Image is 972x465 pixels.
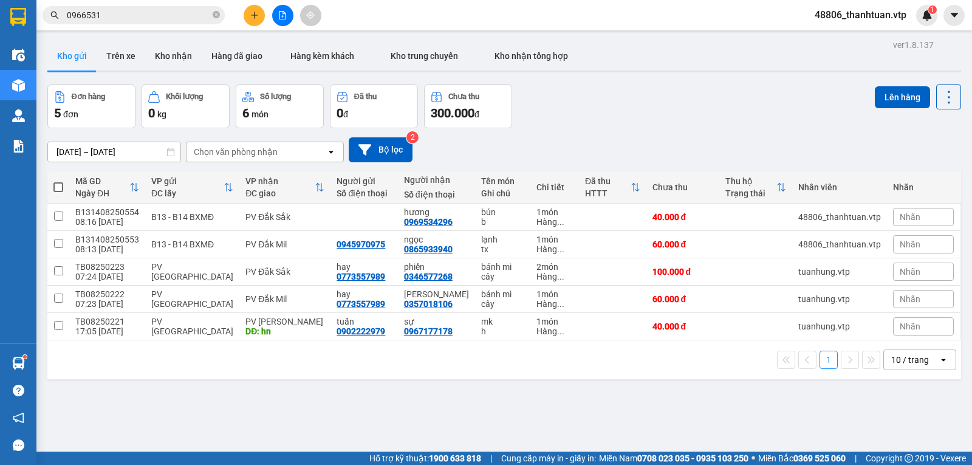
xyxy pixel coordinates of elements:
span: | [855,452,857,465]
div: 0357018106 [404,299,453,309]
div: lạnh [481,235,524,244]
div: 10 / trang [891,354,929,366]
div: 2 món [536,262,573,272]
span: search [50,11,59,19]
button: Khối lượng0kg [142,84,230,128]
div: 48806_thanhtuan.vtp [798,239,881,249]
button: aim [300,5,321,26]
span: aim [306,11,315,19]
button: 1 [820,351,838,369]
span: 300.000 [431,106,474,120]
div: 1 món [536,289,573,299]
div: B13 - B14 BXMĐ [151,212,233,222]
div: B131408250554 [75,207,139,217]
div: bánh mi [481,262,524,272]
div: ĐC lấy [151,188,224,198]
span: close-circle [213,10,220,21]
div: 0773557989 [337,272,385,281]
span: ... [557,299,564,309]
div: tx [481,244,524,254]
div: Hàng thông thường [536,217,573,227]
span: Kho trung chuyển [391,51,458,61]
div: Thu hộ [725,176,776,186]
div: tuấn [337,317,391,326]
img: warehouse-icon [12,79,25,92]
span: Nhãn [900,212,920,222]
div: Hàng thông thường [536,272,573,281]
img: warehouse-icon [12,109,25,122]
div: 0773557989 [337,299,385,309]
div: Người nhận [404,175,469,185]
input: Tìm tên, số ĐT hoặc mã đơn [67,9,210,22]
span: notification [13,412,24,424]
span: Nhãn [900,239,920,249]
div: VP nhận [245,176,315,186]
div: cây [481,299,524,309]
span: 0 [337,106,343,120]
input: Select a date range. [48,142,180,162]
span: 6 [242,106,249,120]
div: Số lượng [260,92,291,101]
div: Mã GD [75,176,129,186]
div: Hàng thông thường [536,299,573,309]
span: copyright [905,454,913,463]
div: Số điện thoại [337,188,391,198]
span: 5 [54,106,61,120]
div: tuanhung.vtp [798,294,881,304]
span: Nhãn [900,267,920,277]
strong: 0708 023 035 - 0935 103 250 [637,453,748,463]
div: Số điện thoại [404,190,469,199]
div: PV Đắk Sắk [245,212,324,222]
span: đơn [63,109,78,119]
span: plus [250,11,259,19]
img: warehouse-icon [12,49,25,61]
div: 48806_thanhtuan.vtp [798,212,881,222]
button: Bộ lọc [349,137,412,162]
div: tuanhung.vtp [798,322,881,331]
div: PV Đắk Mil [245,239,324,249]
div: hay [337,262,391,272]
div: mk [481,317,524,326]
div: Đã thu [585,176,630,186]
div: Đã thu [354,92,377,101]
div: PV [GEOGRAPHIC_DATA] [151,262,233,281]
div: Chi tiết [536,182,573,192]
span: close-circle [213,11,220,18]
div: 0967177178 [404,326,453,336]
div: ver 1.8.137 [893,38,934,52]
div: Nhân viên [798,182,881,192]
div: PV Đắk Sắk [245,267,324,277]
div: Nhãn [893,182,954,192]
div: hay [337,289,391,299]
div: Trạng thái [725,188,776,198]
img: logo-vxr [10,8,26,26]
div: VP gửi [151,176,224,186]
button: Kho nhận [145,41,202,71]
div: Ngày ĐH [75,188,129,198]
div: 0969534296 [404,217,453,227]
button: caret-down [943,5,965,26]
span: Cung cấp máy in - giấy in: [501,452,596,465]
div: Hàng thông thường [536,326,573,336]
span: question-circle [13,385,24,396]
div: Tên món [481,176,524,186]
div: 07:23 [DATE] [75,299,139,309]
button: Kho gửi [47,41,97,71]
div: 17:05 [DATE] [75,326,139,336]
span: 1 [930,5,934,14]
th: Toggle SortBy [239,171,330,204]
div: 0902222979 [337,326,385,336]
div: bún [481,207,524,217]
div: phiến [404,262,469,272]
div: Chưa thu [448,92,479,101]
div: 08:16 [DATE] [75,217,139,227]
span: ... [557,272,564,281]
div: Ghi chú [481,188,524,198]
div: TB08250221 [75,317,139,326]
svg: open [939,355,948,365]
svg: open [326,147,336,157]
div: B13 - B14 BXMĐ [151,239,233,249]
div: h [481,326,524,336]
button: Lên hàng [875,86,930,108]
span: Nhãn [900,294,920,304]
